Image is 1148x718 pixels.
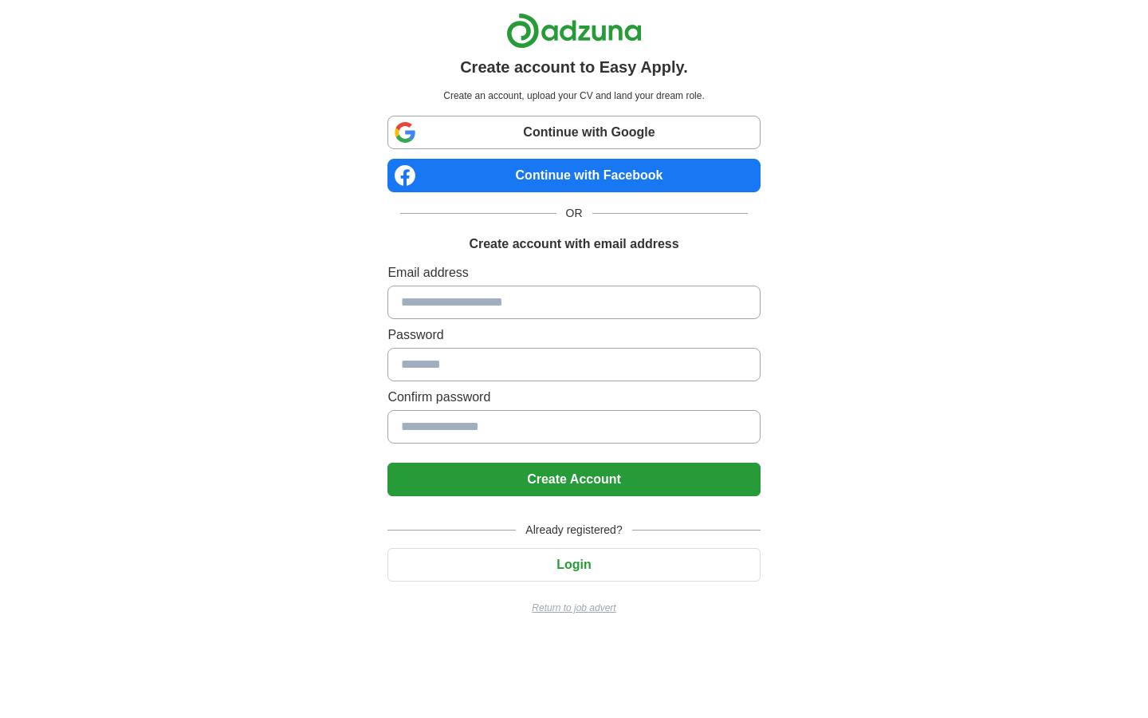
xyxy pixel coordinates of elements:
[506,13,642,49] img: Adzuna logo
[387,263,760,282] label: Email address
[460,55,688,79] h1: Create account to Easy Apply.
[556,205,592,222] span: OR
[391,89,757,103] p: Create an account, upload your CV and land your dream role.
[469,235,678,254] h1: Create account with email address
[387,116,760,149] a: Continue with Google
[387,325,760,345] label: Password
[387,601,760,615] a: Return to job advert
[516,522,631,538] span: Already registered?
[387,159,760,192] a: Continue with Facebook
[387,463,760,496] button: Create Account
[387,558,760,571] a: Login
[387,548,760,582] button: Login
[387,388,760,407] label: Confirm password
